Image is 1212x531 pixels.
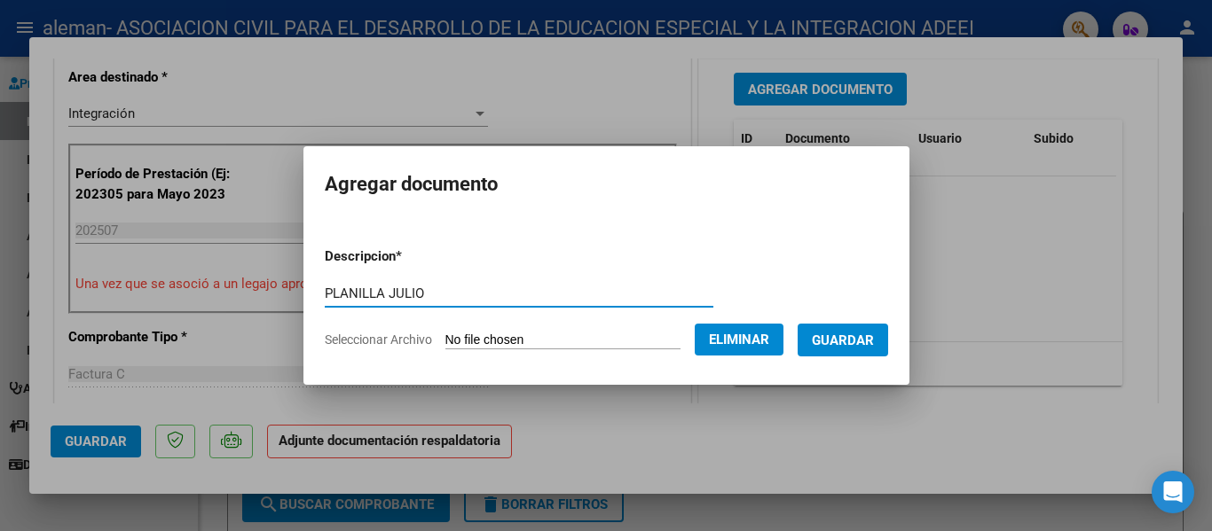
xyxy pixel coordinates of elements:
button: Eliminar [695,324,783,355]
h2: Agregar documento [325,168,888,201]
span: Seleccionar Archivo [325,332,432,347]
div: Open Intercom Messenger [1152,471,1194,513]
p: Descripcion [325,246,494,267]
button: Guardar [798,324,888,356]
span: Eliminar [709,332,769,347]
span: Guardar [812,332,874,348]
